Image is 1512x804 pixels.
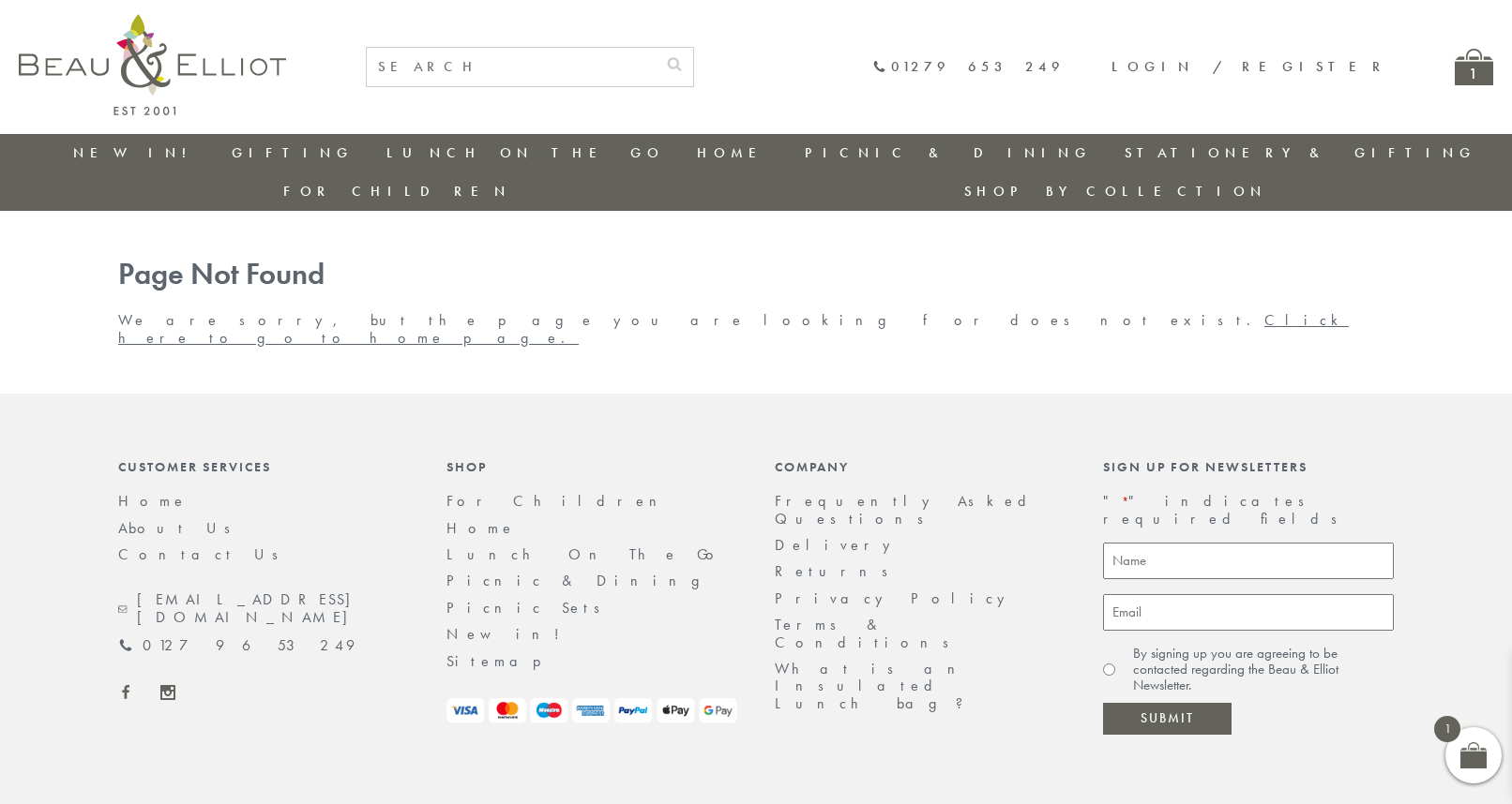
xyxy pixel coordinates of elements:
[1455,49,1493,85] a: 1
[446,544,725,564] a: Lunch On The Go
[964,182,1267,201] a: Shop by collection
[1103,703,1232,735] input: Submit
[775,615,961,651] a: Terms & Conditions
[1434,716,1460,742] span: 1
[118,491,188,511] a: Home
[446,698,737,723] img: payment-logos.png
[232,143,354,162] a: Gifting
[1111,57,1389,76] a: Login / Register
[118,310,1349,347] a: Click here to go to home page.
[1103,493,1394,528] p: " " indicates required fields
[775,535,900,555] a: Delivery
[118,591,409,626] a: [EMAIL_ADDRESS][DOMAIN_NAME]
[872,59,1065,75] a: 01279 653 249
[1125,143,1476,162] a: Stationery & Gifting
[367,48,656,86] input: SEARCH
[1103,459,1394,474] div: Sign up for newsletters
[19,14,286,115] img: logo
[118,258,1394,292] h1: Page Not Found
[1103,543,1394,579] input: Name
[775,459,1066,474] div: Company
[446,571,718,590] a: Picnic & Dining
[99,258,1413,347] div: We are sorry, but the page you are looking for does not exist.
[446,651,567,671] a: Sitemap
[775,491,1038,528] a: Frequently Asked Questions
[283,182,511,201] a: For Children
[1103,594,1394,631] input: Email
[446,598,612,618] a: Picnic Sets
[775,588,1015,608] a: Privacy Policy
[118,459,409,474] div: Customer Services
[1133,646,1394,694] label: By signing up you are agreeing to be contacted regarding the Beau & Elliot Newsletter.
[73,143,199,162] a: New in!
[697,143,772,162] a: Home
[118,518,243,538] a: About Us
[805,143,1092,162] a: Picnic & Dining
[446,518,516,538] a: Home
[446,491,672,511] a: For Children
[775,659,978,713] a: What is an Insulated Lunch bag?
[446,624,573,644] a: New in!
[118,544,291,564] a: Contact Us
[118,637,355,654] a: 01279 653 249
[386,143,664,162] a: Lunch On The Go
[775,561,900,581] a: Returns
[446,459,737,474] div: Shop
